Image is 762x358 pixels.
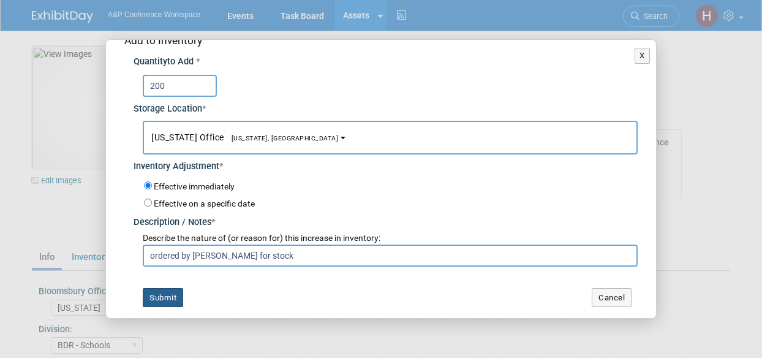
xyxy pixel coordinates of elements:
[154,181,235,193] label: Effective immediately
[143,288,183,308] button: Submit
[167,56,194,67] span: to Add
[124,34,202,47] span: Add to Inventory
[151,132,338,142] span: [US_STATE] Office
[635,48,650,64] button: X
[143,233,380,243] span: Describe the nature of (or reason for) this increase in inventory:
[134,56,638,69] div: Quantity
[143,121,638,154] button: [US_STATE] Office[US_STATE], [GEOGRAPHIC_DATA]
[592,288,632,308] button: Cancel
[134,210,638,229] div: Description / Notes
[134,154,638,173] div: Inventory Adjustment
[134,97,638,116] div: Storage Location
[224,134,339,142] span: [US_STATE], [GEOGRAPHIC_DATA]
[154,199,255,208] label: Effective on a specific date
